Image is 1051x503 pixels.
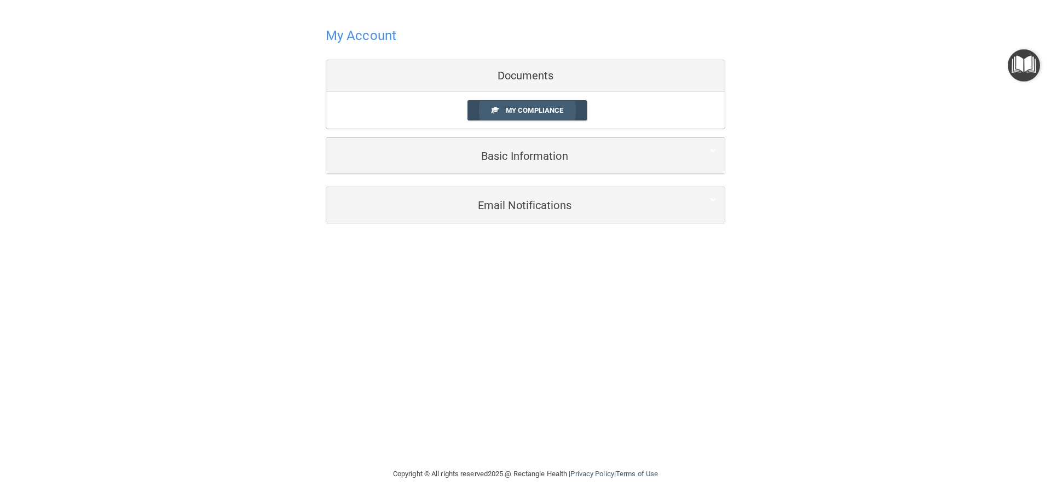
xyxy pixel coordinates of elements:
[334,199,683,211] h5: Email Notifications
[334,193,717,217] a: Email Notifications
[506,106,563,114] span: My Compliance
[570,470,614,478] a: Privacy Policy
[326,456,725,492] div: Copyright © All rights reserved 2025 @ Rectangle Health | |
[326,60,725,92] div: Documents
[1008,49,1040,82] button: Open Resource Center
[334,150,683,162] h5: Basic Information
[326,28,396,43] h4: My Account
[616,470,658,478] a: Terms of Use
[334,143,717,168] a: Basic Information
